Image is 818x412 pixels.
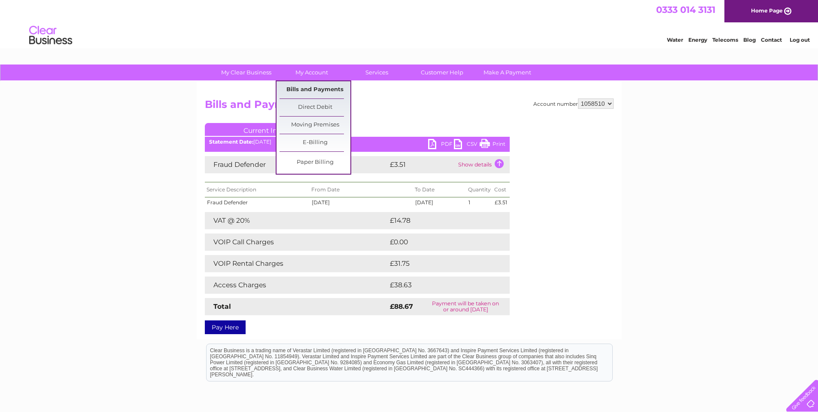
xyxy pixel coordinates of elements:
a: Services [341,65,412,80]
th: From Date [310,182,413,197]
td: 1 [466,197,493,208]
td: Fraud Defender [205,156,388,173]
td: [DATE] [310,197,413,208]
a: Make A Payment [472,65,543,80]
strong: £88.67 [390,302,413,311]
td: Payment will be taken on or around [DATE] [422,298,510,315]
td: Show details [456,156,510,173]
a: Customer Help [407,65,477,80]
h2: Bills and Payments [205,98,614,115]
td: VOIP Rental Charges [205,255,388,272]
strong: Total [213,302,231,311]
b: Statement Date: [209,138,253,145]
a: Water [667,37,683,43]
td: VOIP Call Charges [205,234,388,251]
th: Quantity [466,182,493,197]
a: Pay Here [205,320,246,334]
td: £14.78 [388,212,492,229]
th: Service Description [205,182,310,197]
div: [DATE] [205,139,510,145]
a: PDF [428,139,454,151]
a: My Clear Business [211,65,282,80]
a: Bills and Payments [280,81,350,98]
a: Current Invoice [205,123,334,136]
td: Fraud Defender [205,197,310,208]
td: £31.75 [388,255,491,272]
div: Clear Business is a trading name of Verastar Limited (registered in [GEOGRAPHIC_DATA] No. 3667643... [207,5,612,42]
a: Contact [761,37,782,43]
th: To Date [413,182,467,197]
td: Access Charges [205,277,388,294]
td: £0.00 [388,234,490,251]
a: Energy [688,37,707,43]
a: Log out [790,37,810,43]
div: Account number [533,98,614,109]
td: £3.51 [493,197,509,208]
td: £38.63 [388,277,493,294]
a: Paper Billing [280,154,350,171]
a: Telecoms [712,37,738,43]
a: CSV [454,139,480,151]
td: VAT @ 20% [205,212,388,229]
a: 0333 014 3131 [656,4,715,15]
a: E-Billing [280,134,350,151]
td: £3.51 [388,156,456,173]
a: Print [480,139,505,151]
a: Direct Debit [280,99,350,116]
td: [DATE] [413,197,467,208]
a: Moving Premises [280,117,350,134]
img: logo.png [29,22,73,49]
a: My Account [276,65,347,80]
th: Cost [493,182,509,197]
a: Blog [743,37,756,43]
